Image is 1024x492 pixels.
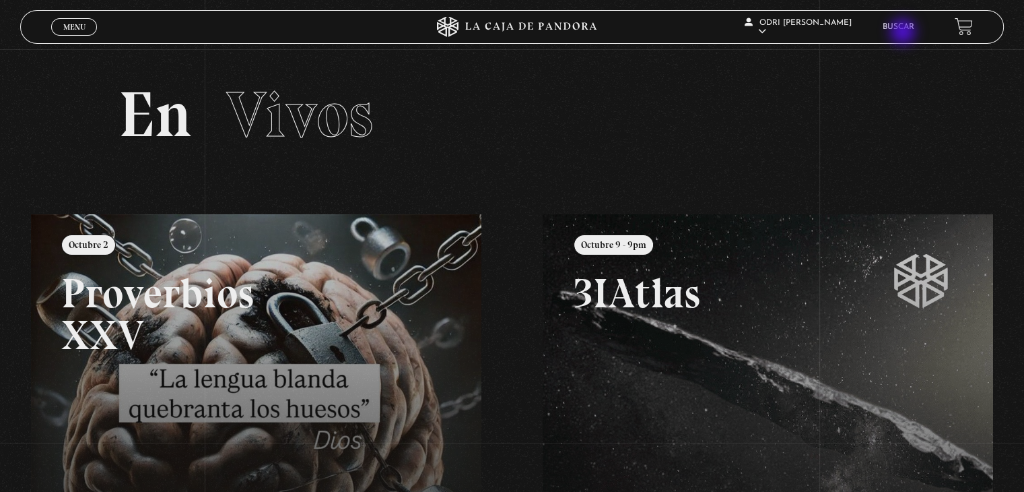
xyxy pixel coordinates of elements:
[59,34,90,43] span: Cerrar
[63,23,86,31] span: Menu
[745,19,852,36] span: odri [PERSON_NAME]
[226,76,373,153] span: Vivos
[883,23,914,31] a: Buscar
[118,83,905,147] h2: En
[955,18,973,36] a: View your shopping cart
